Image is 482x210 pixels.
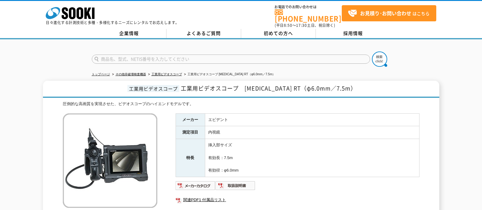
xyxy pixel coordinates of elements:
span: (平日 ～ 土日、祝日除く) [275,23,335,28]
a: メーカーカタログ [176,185,216,189]
a: 関連PDF1 付属品リスト [176,196,420,204]
p: 日々進化する計測技術と多種・多様化するニーズにレンタルでお応えします。 [46,21,179,24]
a: 採用情報 [316,29,391,38]
span: お電話でのお問い合わせは [275,5,342,9]
span: 工業用ビデオスコープ [MEDICAL_DATA] RT（φ6.0mm／7.5m） [181,84,356,92]
td: 内視鏡 [205,126,419,139]
span: 17:30 [296,23,307,28]
img: 工業用ビデオスコープ IPLEX RT（φ6.0mm／7.5m） [63,113,157,208]
img: メーカーカタログ [176,181,216,190]
input: 商品名、型式、NETIS番号を入力してください [92,55,370,64]
span: 工業用ビデオスコープ [127,85,179,92]
a: 企業情報 [92,29,166,38]
th: 特長 [176,139,205,177]
th: メーカー [176,113,205,126]
li: 工業用ビデオスコープ [MEDICAL_DATA] RT（φ6.0mm／7.5m） [183,71,276,78]
td: エビデント [205,113,419,126]
img: btn_search.png [372,52,387,67]
a: トップページ [92,73,110,76]
img: 取扱説明書 [216,181,255,190]
span: はこちら [348,9,430,18]
a: 初めての方へ [241,29,316,38]
th: 測定項目 [176,126,205,139]
a: その他非破壊検査機器 [116,73,146,76]
a: お見積り･お問い合わせはこちら [342,5,436,21]
td: 挿入部サイズ 有効長：7.5m 有効径：φ6.0mm [205,139,419,177]
div: 圧倒的な高画質を実現させた、ビデオスコープのハイエンドモデルです。 [63,101,420,107]
strong: お見積り･お問い合わせ [360,9,411,17]
a: よくあるご質問 [166,29,241,38]
a: 工業用ビデオスコープ [152,73,182,76]
a: 取扱説明書 [216,185,255,189]
span: 8:50 [284,23,292,28]
span: 初めての方へ [264,30,293,37]
a: [PHONE_NUMBER] [275,9,342,22]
